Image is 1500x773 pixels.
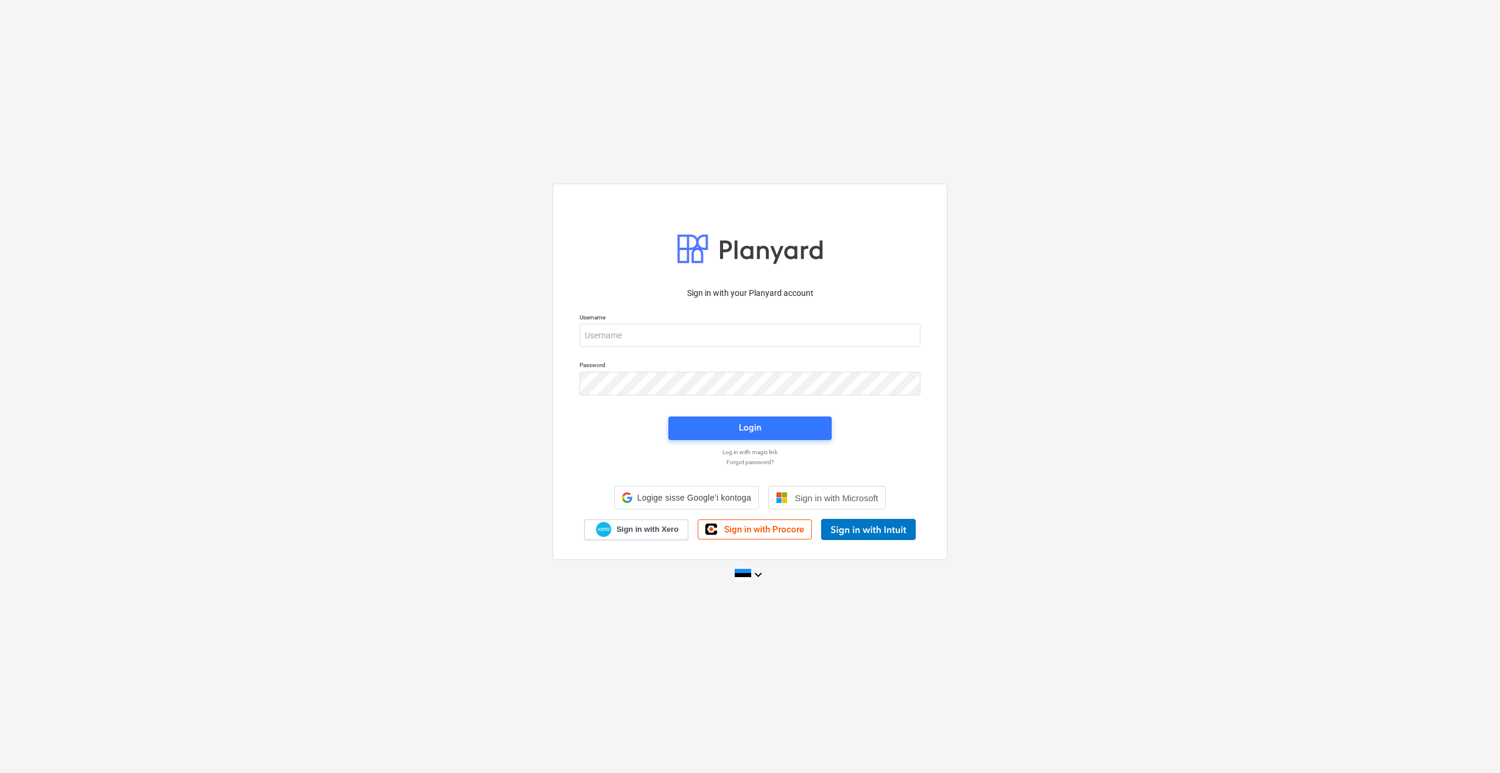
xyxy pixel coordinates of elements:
a: Log in with magic link [574,448,926,456]
i: keyboard_arrow_down [751,568,765,582]
span: Sign in with Procore [724,524,804,535]
a: Forgot password? [574,458,926,466]
img: Microsoft logo [776,492,788,504]
a: Sign in with Xero [584,519,689,540]
input: Username [580,324,920,347]
div: Logige sisse Google’i kontoga [614,486,759,509]
img: Xero logo [596,522,611,538]
span: Logige sisse Google’i kontoga [637,493,751,502]
p: Password [580,361,920,371]
p: Sign in with your Planyard account [580,287,920,299]
span: Sign in with Xero [617,524,678,535]
a: Sign in with Procore [698,519,812,539]
p: Username [580,314,920,324]
span: Sign in with Microsoft [795,493,878,503]
button: Login [668,417,832,440]
div: Login [739,420,761,435]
